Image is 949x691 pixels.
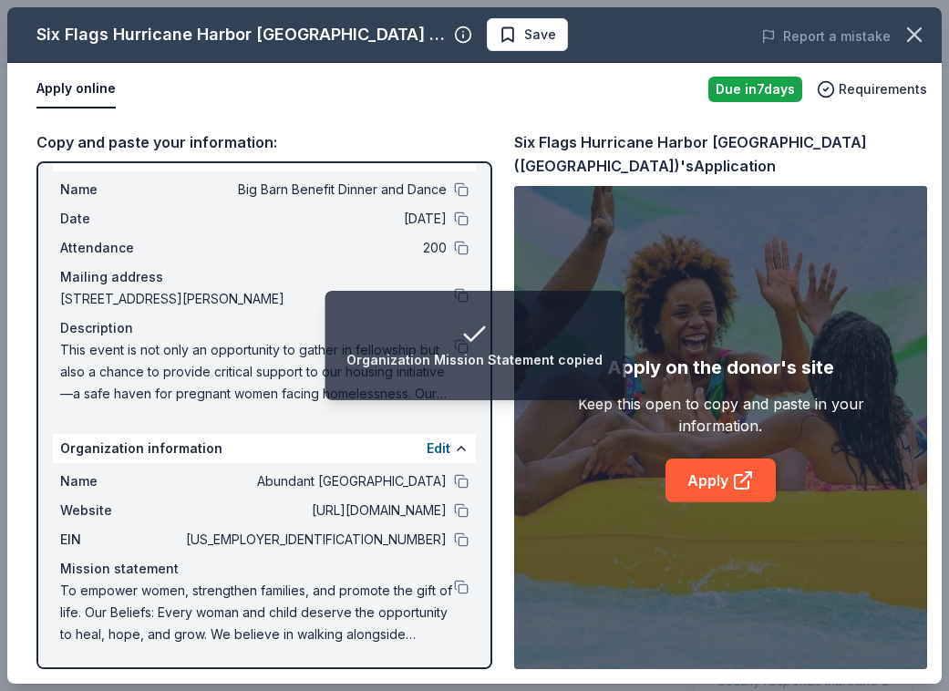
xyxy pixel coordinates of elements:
span: Save [524,24,556,46]
span: Name [60,470,182,492]
a: Apply [665,459,776,502]
span: Date [60,208,182,230]
div: Copy and paste your information: [36,130,492,154]
span: EIN [60,529,182,551]
div: Six Flags Hurricane Harbor [GEOGRAPHIC_DATA] ([GEOGRAPHIC_DATA]) [36,20,447,49]
div: Six Flags Hurricane Harbor [GEOGRAPHIC_DATA] ([GEOGRAPHIC_DATA])'s Application [514,130,927,179]
button: Requirements [817,78,927,100]
span: Website [60,500,182,521]
div: Organization information [53,434,476,463]
span: To empower women, strengthen families, and promote the gift of life. Our Beliefs: Every woman and... [60,580,454,645]
div: Mission statement [60,558,469,580]
div: Apply on the donor's site [607,353,834,382]
button: Report a mistake [761,26,891,47]
span: [DATE] [182,208,447,230]
span: [STREET_ADDRESS][PERSON_NAME] [60,288,454,310]
span: Abundant [GEOGRAPHIC_DATA] [182,470,447,492]
span: [US_EMPLOYER_IDENTIFICATION_NUMBER] [182,529,447,551]
div: Keep this open to copy and paste in your information. [555,393,885,437]
div: Organization Mission Statement copied [346,349,603,371]
div: Description [60,317,469,339]
span: Requirements [839,78,927,100]
button: Edit [427,438,450,459]
button: Apply online [36,70,116,108]
div: Mailing address [60,266,469,288]
span: 200 [182,237,447,259]
span: [URL][DOMAIN_NAME] [182,500,447,521]
span: This event is not only an opportunity to gather in fellowship but also a chance to provide critic... [60,339,454,405]
button: Save [487,18,568,51]
span: Big Barn Benefit Dinner and Dance [182,179,447,201]
div: Due in 7 days [708,77,802,102]
span: Name [60,179,182,201]
span: Attendance [60,237,182,259]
